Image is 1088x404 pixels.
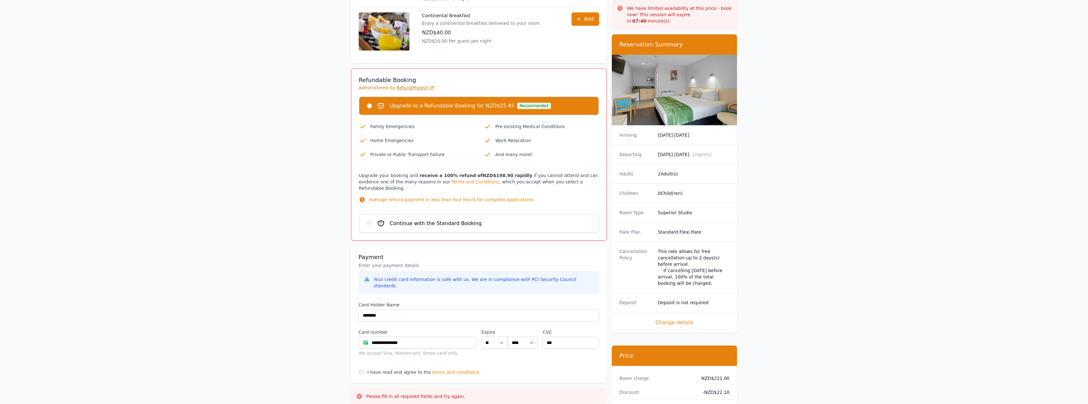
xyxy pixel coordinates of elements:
[390,220,482,227] span: Continue with the Standard Booking
[696,375,730,381] dd: NZD$221.00
[627,5,732,24] p: We have limited availability at this price - book now! This session will expire in minute(s).
[368,370,431,375] label: I have read and agree to the
[619,248,653,286] dt: Cancellation Policy
[359,329,476,335] label: Card number
[619,209,653,216] dt: Room Type
[619,352,730,359] h3: Price
[359,85,435,90] span: Administered by
[658,299,730,306] dd: Deposit is not required
[422,29,541,37] p: NZD$40.00
[612,55,737,125] img: Superior Studio
[658,229,730,235] dd: Standard Flexi Rate
[420,173,532,178] strong: receive a 100% refund of NZD$198.90 rapidly
[658,248,730,286] div: This rate allows for free cancellation up to 2 days(s) before arrival. If cancelling [DATE] befor...
[658,209,730,216] dd: Superior Studio
[584,15,594,23] span: Add
[619,389,691,395] dt: Discount
[359,76,599,84] h3: Refundable Booking
[359,302,599,308] label: Card Holder Name
[619,171,653,177] dt: Adults
[517,103,551,109] div: Recommended
[359,350,476,356] div: We accept Visa, Mastercard, Amex card only.
[692,152,712,157] span: 1 night(s)
[495,137,599,144] p: Work Relocation
[495,123,599,130] p: Pre-existing Medical Conditions
[359,12,409,51] img: Continental Breakfast
[432,369,479,375] span: terms and conditions
[619,299,653,306] dt: Deposit
[495,151,599,158] p: And many more!
[422,38,541,44] p: NZD$20.00 Per guest per night
[619,190,653,196] dt: Children
[543,329,599,335] label: CVC
[619,319,730,326] span: Change details
[481,329,508,335] label: Expire
[390,102,515,110] span: Upgrade to a Refundable Booking for NZD$25.45
[370,151,474,158] p: Private or Public Transport Failure
[422,12,541,19] p: Continental Breakfast
[619,132,653,138] dt: Arriving
[370,137,474,144] p: Home Emergencies
[508,329,537,335] label: .
[374,276,594,289] div: Your credit card information is safe with us. We are in compliance with PCI Security Council stan...
[422,20,541,26] p: Enjoy a continental breakfast delivered to your room.
[619,151,653,158] dt: Departing
[370,123,474,130] p: Family Emergencies
[696,389,730,395] dd: - NZD$22.10
[619,41,730,48] h3: Reservation Summary
[632,18,647,24] strong: 07 : 40
[359,253,599,261] h3: Payment
[619,229,653,235] dt: Rate Plan
[359,262,599,269] p: Enter your payment details
[451,179,499,184] a: Terms and Conditions
[658,132,730,138] dd: [DATE] [DATE]
[658,171,730,177] dd: 2 Adult(s)
[396,85,434,90] a: RefundProtect
[366,393,465,400] p: Please fill in all required fields and try again.
[658,151,730,158] dd: [DATE] [DATE]
[369,196,534,203] p: Average refund payment in less than four hours for complete applications
[658,190,730,196] dd: 0 Child(ren)
[571,12,599,26] button: Add
[619,375,691,381] dt: Room charge
[359,172,599,209] p: Upgrade your booking and if you cannot attend and can evidence one of the many reasons in our , w...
